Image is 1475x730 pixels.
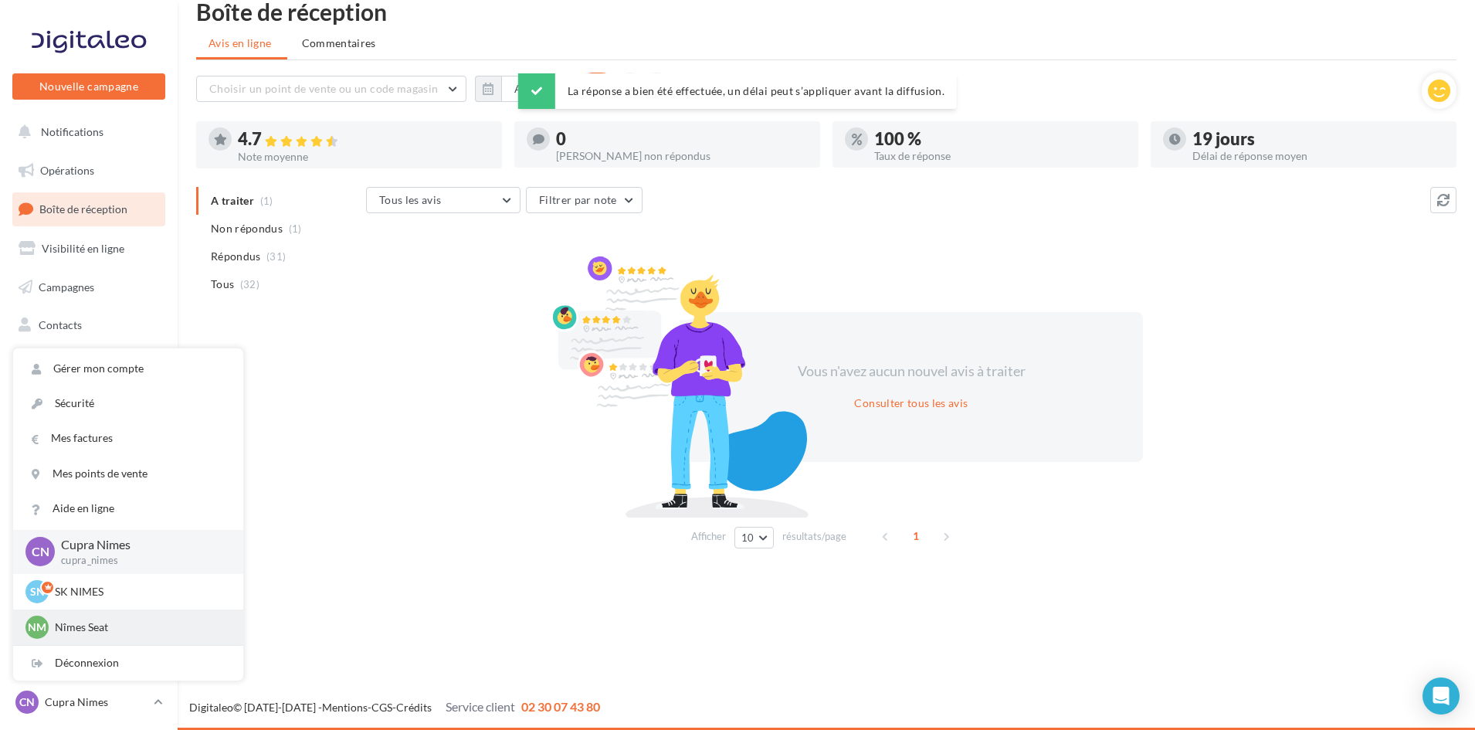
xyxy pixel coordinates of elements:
div: [PERSON_NAME] non répondus [556,151,808,161]
button: Au total [475,76,568,102]
span: Afficher [691,529,726,544]
div: La réponse a bien été effectuée, un délai peut s’appliquer avant la diffusion. [518,73,957,109]
span: 1 [904,524,928,548]
span: (31) [266,250,286,263]
span: Campagnes [39,280,94,293]
span: © [DATE]-[DATE] - - - [189,701,600,714]
a: CGS [371,701,392,714]
span: Opérations [40,164,94,177]
span: 10 [741,531,754,544]
span: Commentaires [302,36,376,51]
p: Nîmes Seat [55,620,225,635]
p: cupra_nimes [61,554,219,568]
button: Nouvelle campagne [12,73,165,100]
div: 0 [556,131,808,148]
span: Non répondus [211,221,283,236]
div: Déconnexion [13,646,243,681]
span: SN [30,584,45,599]
span: résultats/page [782,529,846,544]
div: 19 jours [1192,131,1444,148]
a: Mes points de vente [13,457,243,491]
div: Délai de réponse moyen [1192,151,1444,161]
span: (1) [289,222,302,235]
button: Tous les avis [366,187,520,213]
span: Boîte de réception [39,202,127,216]
a: Aide en ligne [13,491,243,526]
button: Au total [501,76,568,102]
span: Tous les avis [379,193,442,206]
a: Boîte de réception [9,192,168,226]
div: 100 % [874,131,1126,148]
a: Crédits [396,701,432,714]
div: Note moyenne [238,151,490,162]
a: Mes factures [13,421,243,456]
span: Nm [28,620,46,635]
a: Campagnes [9,271,168,304]
div: 4.7 [238,131,490,148]
button: 10 [734,527,774,548]
p: SK NIMES [55,584,225,599]
a: Sécurité [13,386,243,421]
a: Médiathèque [9,348,168,380]
a: Gérer mon compte [13,351,243,386]
a: Calendrier [9,386,168,419]
p: Cupra Nimes [61,536,219,554]
span: Choisir un point de vente ou un code magasin [209,82,438,95]
div: Vous n'avez aucun nouvel avis à traiter [778,362,1044,382]
a: Mentions [322,701,368,714]
a: Digitaleo [189,701,233,714]
span: 02 30 07 43 80 [521,699,600,714]
a: Contacts [9,309,168,341]
div: Open Intercom Messenger [1422,677,1460,715]
span: Répondus [211,249,261,264]
a: Visibilité en ligne [9,233,168,265]
span: Service client [446,699,515,714]
span: (32) [240,278,259,290]
p: Cupra Nimes [45,694,147,710]
div: Taux de réponse [874,151,1126,161]
button: Choisir un point de vente ou un code magasin [196,76,466,102]
span: CN [32,543,49,561]
span: CN [19,694,35,710]
span: Contacts [39,318,82,331]
span: Visibilité en ligne [42,242,124,255]
button: Notifications [9,116,162,148]
a: Campagnes DataOnDemand [9,476,168,521]
span: Tous [211,277,234,292]
button: Consulter tous les avis [848,394,974,413]
span: Notifications [41,125,103,138]
a: Opérations [9,154,168,187]
button: Filtrer par note [526,187,643,213]
a: PLV et print personnalisable [9,424,168,470]
a: CN Cupra Nimes [12,688,165,717]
